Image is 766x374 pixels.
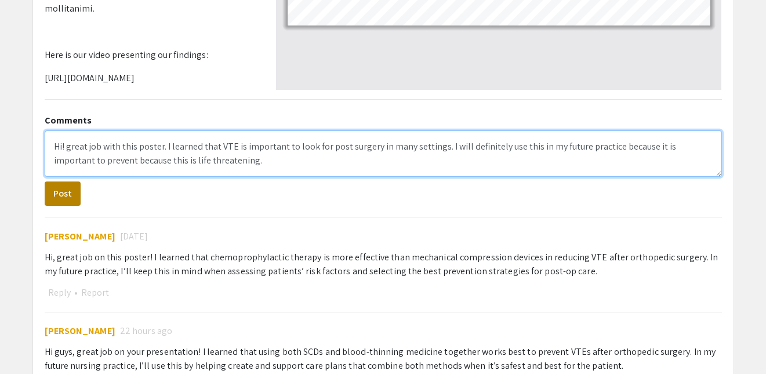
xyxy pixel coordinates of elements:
button: Reply [45,285,74,300]
span: [PERSON_NAME] [45,230,115,242]
div: • [45,285,722,300]
p: [URL][DOMAIN_NAME] [45,71,259,85]
p: Here is our video presenting our findings: [45,48,259,62]
button: Report [78,285,112,300]
span: [PERSON_NAME] [45,325,115,337]
div: Hi, great job on this poster! I learned that chemoprophylactic therapy is more effective than mec... [45,250,722,278]
span: [DATE] [120,230,148,244]
h2: Comments [45,115,722,126]
span: 22 hours ago [120,324,172,338]
div: Hi guys, great job on your presentation! I learned that using both SCDs and blood-thinning medici... [45,345,722,373]
iframe: Chat [9,322,49,365]
button: Post [45,181,81,206]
